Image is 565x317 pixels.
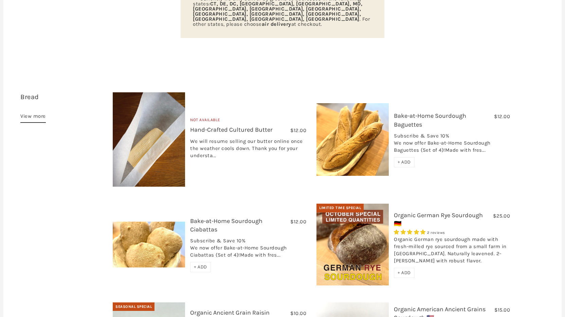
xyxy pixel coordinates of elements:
[262,21,291,27] strong: air delivery
[398,159,411,165] span: + ADD
[290,310,306,316] span: $10.00
[20,93,39,101] a: Bread
[493,213,510,219] span: $25.00
[394,229,427,235] span: 5.00 stars
[290,127,306,133] span: $12.00
[394,157,415,167] div: + ADD
[20,112,46,123] a: View more
[190,138,306,163] div: We will resume selling our butter online once the weather cools down. Thank you for your understa...
[394,268,415,278] div: + ADD
[427,230,445,235] span: 2 reviews
[113,92,185,187] img: Hand-Crafted Cultured Butter
[394,211,483,227] a: Organic German Rye Sourdough 🇩🇪
[194,264,207,270] span: + ADD
[394,112,466,128] a: Bake-at-Home Sourdough Baguettes
[394,236,510,268] div: Organic German rye sourdough made with fresh-milled rye sourced from a small farm in [GEOGRAPHIC_...
[190,262,211,272] div: + ADD
[494,307,510,313] span: $15.00
[190,217,262,233] a: Bake-at-Home Sourdough Ciabattas
[113,222,185,268] img: Bake-at-Home Sourdough Ciabattas
[193,1,362,22] strong: CT, DE, DC, [GEOGRAPHIC_DATA], [GEOGRAPHIC_DATA], MD, [GEOGRAPHIC_DATA], [GEOGRAPHIC_DATA], [GEOG...
[190,117,306,126] div: Not Available
[20,92,108,112] h3: 14 items
[190,126,273,133] a: Hand-Crafted Cultured Butter
[494,113,510,119] span: $12.00
[398,270,411,276] span: + ADD
[113,302,154,311] div: Seasonal Special
[394,132,510,157] div: Subscribe & Save 10% We now offer Bake-at-Home Sourdough Baguettes (Set of 4)!Made with fres...
[190,237,306,262] div: Subscribe & Save 10% We now offer Bake-at-Home Sourdough Ciabattas (Set of 4)!Made with fres...
[290,219,306,225] span: $12.00
[316,204,389,285] img: Organic German Rye Sourdough 🇩🇪
[316,204,364,212] div: Limited Time Special
[316,103,389,176] img: Bake-at-Home Sourdough Baguettes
